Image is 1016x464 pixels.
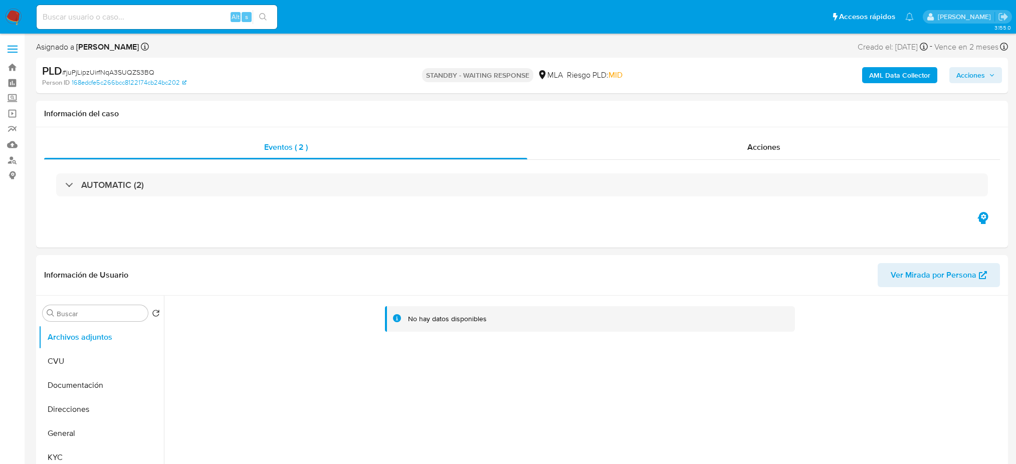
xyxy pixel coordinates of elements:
[39,421,164,445] button: General
[862,67,937,83] button: AML Data Collector
[232,12,240,22] span: Alt
[152,309,160,320] button: Volver al orden por defecto
[878,263,1000,287] button: Ver Mirada por Persona
[839,12,895,22] span: Accesos rápidos
[44,270,128,280] h1: Información de Usuario
[930,40,932,54] span: -
[42,63,62,79] b: PLD
[891,263,976,287] span: Ver Mirada por Persona
[938,12,994,22] p: abril.medzovich@mercadolibre.com
[56,173,988,196] div: AUTOMATIC (2)
[39,397,164,421] button: Direcciones
[81,179,144,190] h3: AUTOMATIC (2)
[949,67,1002,83] button: Acciones
[858,40,928,54] div: Creado el: [DATE]
[57,309,144,318] input: Buscar
[42,78,70,87] b: Person ID
[537,70,563,81] div: MLA
[264,141,308,153] span: Eventos ( 2 )
[44,109,1000,119] h1: Información del caso
[74,41,139,53] b: [PERSON_NAME]
[869,67,930,83] b: AML Data Collector
[408,314,487,324] div: No hay datos disponibles
[998,12,1008,22] a: Salir
[934,42,998,53] span: Vence en 2 meses
[39,325,164,349] button: Archivos adjuntos
[62,67,154,77] span: # juPjLipzUirfNqA3SUQZS3BQ
[253,10,273,24] button: search-icon
[747,141,780,153] span: Acciones
[39,349,164,373] button: CVU
[37,11,277,24] input: Buscar usuario o caso...
[47,309,55,317] button: Buscar
[72,78,186,87] a: 168edcfe5c266bcc8122174cb24bc202
[956,67,985,83] span: Acciones
[36,42,139,53] span: Asignado a
[39,373,164,397] button: Documentación
[905,13,914,21] a: Notificaciones
[567,70,623,81] span: Riesgo PLD:
[245,12,248,22] span: s
[608,69,623,81] span: MID
[422,68,533,82] p: STANDBY - WAITING RESPONSE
